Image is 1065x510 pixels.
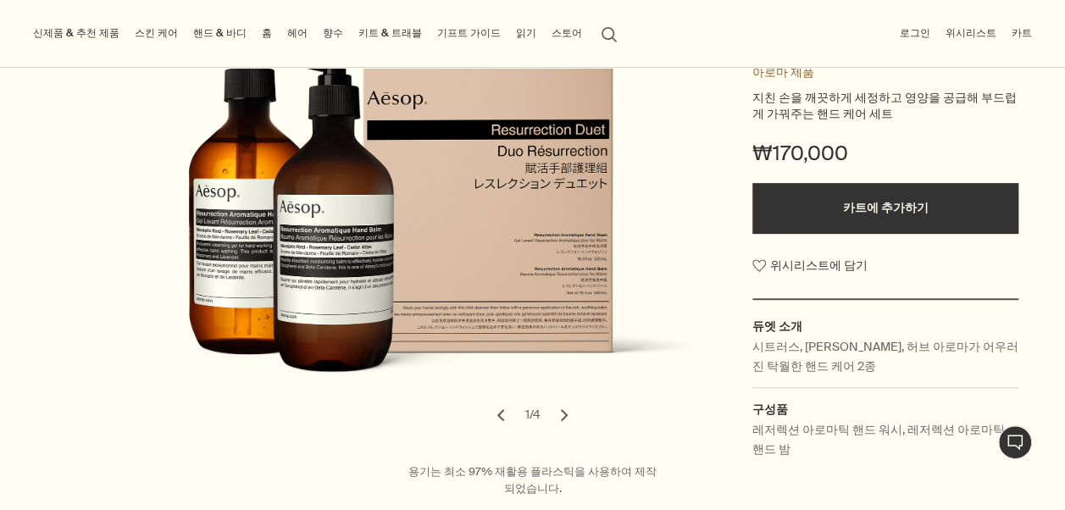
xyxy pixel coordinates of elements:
a: 향수 [319,23,347,44]
h2: 듀엣 소개 [752,317,1018,335]
a: 핸드 & 바디 [190,23,250,44]
img: Resurrection Duet in outer carton [89,36,710,413]
a: 홈 [258,23,275,44]
button: 스토어 [548,23,585,44]
a: 기프트 가이드 [434,23,504,44]
button: previous slide [482,396,519,434]
button: 카트에 추가하기 - ₩170,000 [752,183,1018,234]
button: next slide [546,396,583,434]
button: 신제품 & 추천 제품 [30,23,123,44]
a: 스킨 케어 [131,23,181,44]
button: 로그인 [896,23,934,44]
img: Resurrection duet carton and products placed in front of grey textured background [104,36,725,413]
a: 읽기 [513,23,540,44]
p: 지친 손을 깨끗하게 세정하고 영양을 공급해 부드럽게 가꿔주는 핸드 케어 세트 [752,90,1018,123]
a: 키트 & 트래블 [355,23,425,44]
button: 위시리스트에 담기 [752,251,868,281]
button: 검색창 열기 [594,17,624,49]
p: 시트러스, [PERSON_NAME], 허브 아로마가 어우러진 탁월한 핸드 케어 2종 [752,337,1018,375]
span: 용기는 최소 97% 재활용 플라스틱을 사용하여 제작되었습니다. [408,464,657,496]
button: 카트 [1008,23,1035,44]
p: 레저렉션 아로마틱 핸드 워시, 레저렉션 아로마틱 핸드 밤 [752,420,1018,458]
h2: 구성품 [752,400,1018,419]
a: 헤어 [284,23,311,44]
img: Resurrection Duet in outer carton [94,36,715,413]
img: Resurrection Aromatique Hand Wash, Resurrection Aromatique Hand Balm texture [99,36,720,413]
a: 위시리스트 [942,23,1000,44]
button: 1:1 채팅 상담 [998,425,1032,459]
span: ₩170,000 [752,140,848,167]
div: 레저렉션 듀엣 [89,36,710,434]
